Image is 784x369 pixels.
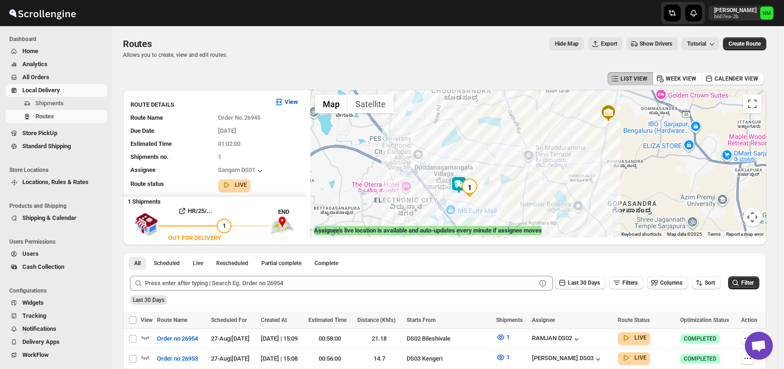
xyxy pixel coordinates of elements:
button: Home [6,45,107,58]
span: Route Name [130,114,163,121]
button: User menu [709,6,774,20]
button: Last 30 Days [555,276,606,289]
button: WorkFlow [6,348,107,362]
span: Routes [35,113,54,120]
div: 00:58:00 [308,334,352,343]
span: [DATE] [218,127,236,134]
span: Shipping & Calendar [22,214,76,221]
span: Scheduled For [211,317,247,323]
img: Google [313,225,343,238]
span: Due Date [130,127,154,134]
a: Open chat [745,332,773,360]
span: Columns [660,280,682,286]
span: Tracking [22,312,46,319]
button: Show satellite imagery [348,95,394,113]
span: Action [741,317,757,323]
button: Show Drivers [627,37,678,50]
button: CALENDER VIEW [702,72,764,85]
span: Order No.26945 [218,114,260,121]
button: Filters [609,276,643,289]
button: Tracking [6,309,107,322]
div: END [278,207,306,217]
button: Show street map [315,95,348,113]
b: LIVE [235,182,247,188]
span: Sort [705,280,715,286]
button: All routes [129,257,146,270]
img: ScrollEngine [7,1,77,25]
span: Configurations [9,287,107,294]
div: DS02 Bileshivale [407,334,491,343]
span: Order no 26954 [157,334,198,343]
button: LIVE [621,353,647,362]
span: CALENDER VIEW [715,75,758,82]
img: shop.svg [135,206,158,243]
span: Local Delivery [22,87,60,94]
a: Report a map error [726,232,764,237]
span: Show Drivers [640,40,672,48]
span: Map data ©2025 [667,232,702,237]
button: Columns [647,276,688,289]
div: 14.7 [357,354,401,363]
button: Keyboard shortcuts [621,231,661,238]
button: All Orders [6,71,107,84]
button: Order no 26953 [151,351,204,366]
button: LIVE [222,180,247,190]
span: 1 [506,354,510,361]
span: 1 [506,334,510,341]
span: Filter [741,280,754,286]
span: Locations, Rules & Rates [22,178,89,185]
span: Store Locations [9,166,107,174]
button: Map action label [549,37,584,50]
span: Assignee [130,166,156,173]
button: HR/25/... [158,204,232,219]
span: Starts From [407,317,436,323]
button: Order no 26954 [151,331,204,346]
span: Standard Shipping [22,143,71,150]
span: Estimated Time [130,140,172,147]
span: Partial complete [261,260,301,267]
span: Route Name [157,317,187,323]
span: Notifications [22,325,56,332]
span: Distance (KMs) [357,317,395,323]
button: Users [6,247,107,260]
div: [DATE] | 15:09 [261,334,303,343]
span: Last 30 Days [568,280,600,286]
span: Delivery Apps [22,338,60,345]
button: Filter [728,276,759,289]
span: Tutorial [687,41,706,47]
div: [DATE] | 15:08 [261,354,303,363]
div: 00:56:00 [308,354,352,363]
span: Shipments [35,100,64,107]
button: Sort [692,276,721,289]
input: Press enter after typing | Search Eg. Order no 26954 [145,276,536,291]
span: Analytics [22,61,48,68]
span: Hide Map [555,40,579,48]
span: Export [601,40,617,48]
span: Complete [314,260,338,267]
span: Routes [123,38,152,49]
button: [PERSON_NAME] DS03 [532,355,603,364]
button: Tutorial [682,37,719,50]
span: Shipments no. [130,153,169,160]
button: Create Route [723,37,766,50]
p: b607ea-2b [714,14,757,20]
button: Toggle fullscreen view [743,95,762,113]
button: 1 [491,350,515,365]
span: Users Permissions [9,238,107,246]
span: Scheduled [154,260,180,267]
span: Optimization Status [680,317,729,323]
span: Filters [622,280,638,286]
span: Shipments [496,317,523,323]
button: 1 [491,330,515,345]
span: Store PickUp [22,130,57,137]
span: Route Status [618,317,650,323]
button: Shipments [6,97,107,110]
span: Route status [130,180,164,187]
span: COMPLETED [684,335,716,342]
a: Terms (opens in new tab) [708,232,721,237]
span: Estimated Time [308,317,347,323]
b: View [285,98,298,105]
h3: ROUTE DETAILS [130,100,267,109]
p: Allows you to create, view and edit routes. [123,51,227,59]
